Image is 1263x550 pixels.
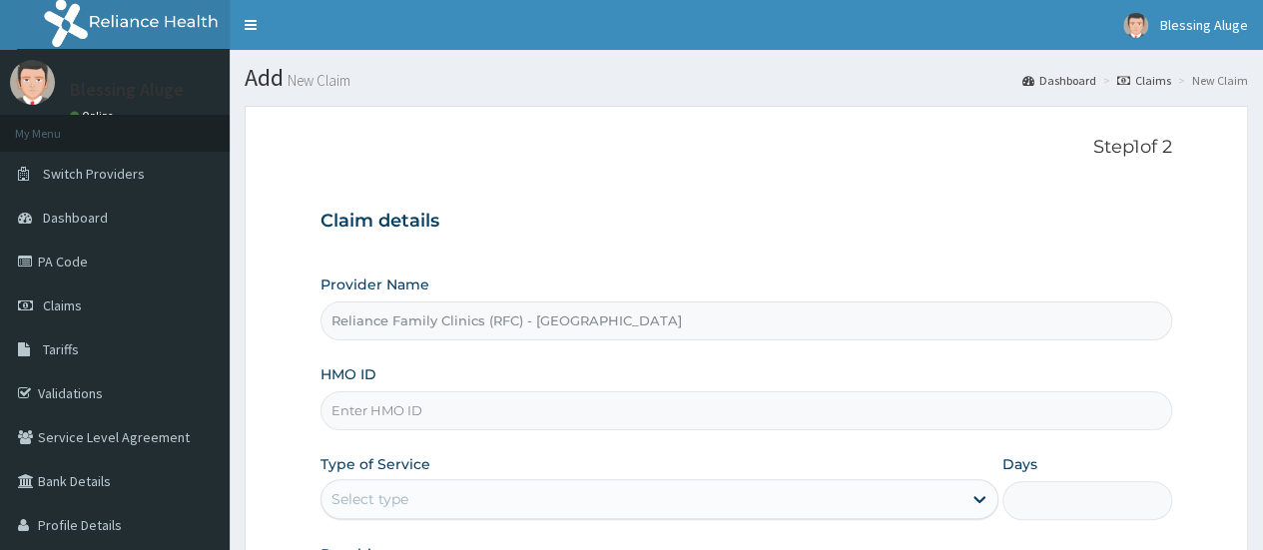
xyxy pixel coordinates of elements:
[320,391,1172,430] input: Enter HMO ID
[1117,72,1171,89] a: Claims
[43,165,145,183] span: Switch Providers
[43,340,79,358] span: Tariffs
[320,211,1172,233] h3: Claim details
[320,137,1172,159] p: Step 1 of 2
[70,109,118,123] a: Online
[331,489,408,509] div: Select type
[10,60,55,105] img: User Image
[1002,454,1037,474] label: Days
[1160,16,1248,34] span: Blessing Aluge
[320,364,376,384] label: HMO ID
[320,454,430,474] label: Type of Service
[43,209,108,227] span: Dashboard
[284,73,350,88] small: New Claim
[320,275,429,294] label: Provider Name
[1123,13,1148,38] img: User Image
[245,65,1248,91] h1: Add
[1173,72,1248,89] li: New Claim
[70,81,184,99] p: Blessing Aluge
[43,296,82,314] span: Claims
[1022,72,1096,89] a: Dashboard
